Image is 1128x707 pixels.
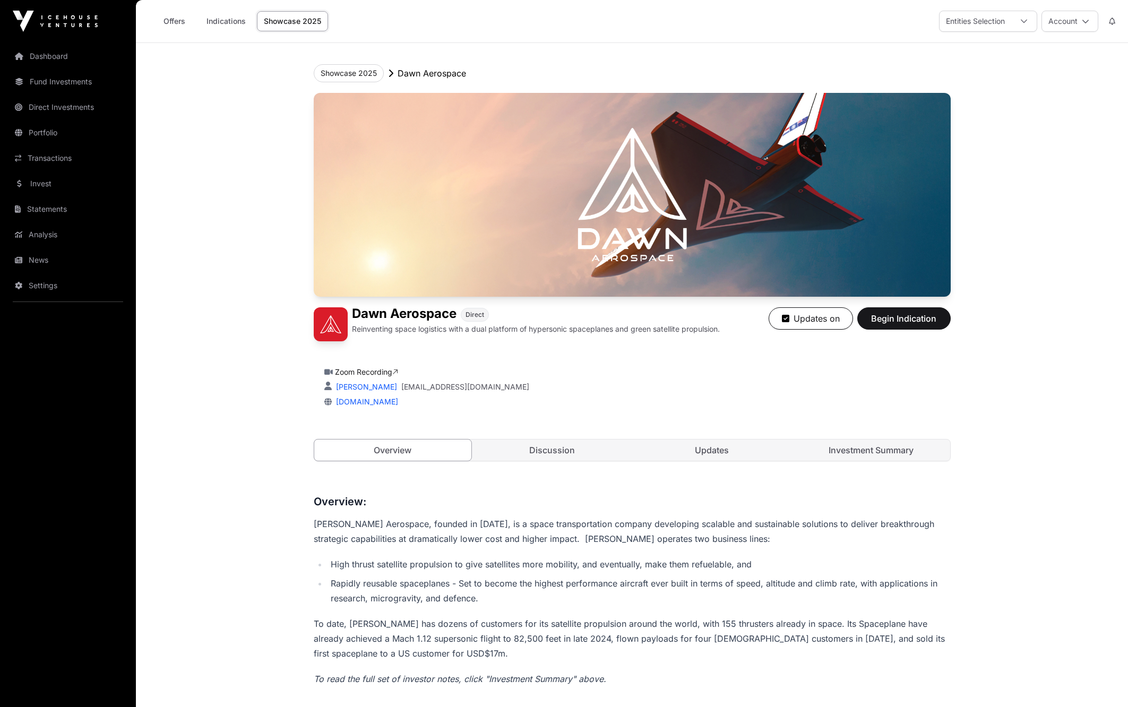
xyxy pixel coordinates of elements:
[793,439,950,461] a: Investment Summary
[314,64,384,82] button: Showcase 2025
[473,439,631,461] a: Discussion
[314,439,472,461] a: Overview
[314,93,951,297] img: Dawn Aerospace
[398,67,466,80] p: Dawn Aerospace
[257,11,328,31] a: Showcase 2025
[332,397,398,406] a: [DOMAIN_NAME]
[940,11,1011,31] div: Entities Selection
[314,674,606,684] em: To read the full set of investor notes, click "Investment Summary" above.
[8,45,127,68] a: Dashboard
[335,367,398,376] a: Zoom Recording
[8,223,127,246] a: Analysis
[8,70,127,93] a: Fund Investments
[8,274,127,297] a: Settings
[769,307,853,330] button: Updates on
[1041,11,1098,32] button: Account
[8,146,127,170] a: Transactions
[857,318,951,329] a: Begin Indication
[314,516,951,546] p: [PERSON_NAME] Aerospace, founded in [DATE], is a space transportation company developing scalable...
[153,11,195,31] a: Offers
[466,311,484,319] span: Direct
[352,307,457,322] h1: Dawn Aerospace
[8,121,127,144] a: Portfolio
[13,11,98,32] img: Icehouse Ventures Logo
[8,172,127,195] a: Invest
[328,557,951,572] li: High thrust satellite propulsion to give satellites more mobility, and eventually, make them refu...
[200,11,253,31] a: Indications
[352,324,720,334] p: Reinventing space logistics with a dual platform of hypersonic spaceplanes and green satellite pr...
[633,439,791,461] a: Updates
[314,493,951,510] h3: Overview:
[8,197,127,221] a: Statements
[401,382,529,392] a: [EMAIL_ADDRESS][DOMAIN_NAME]
[871,312,937,325] span: Begin Indication
[8,96,127,119] a: Direct Investments
[857,307,951,330] button: Begin Indication
[1075,656,1128,707] iframe: Chat Widget
[8,248,127,272] a: News
[334,382,397,391] a: [PERSON_NAME]
[314,616,951,661] p: To date, [PERSON_NAME] has dozens of customers for its satellite propulsion around the world, wit...
[314,307,348,341] img: Dawn Aerospace
[314,439,950,461] nav: Tabs
[328,576,951,606] li: Rapidly reusable spaceplanes - Set to become the highest performance aircraft ever built in terms...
